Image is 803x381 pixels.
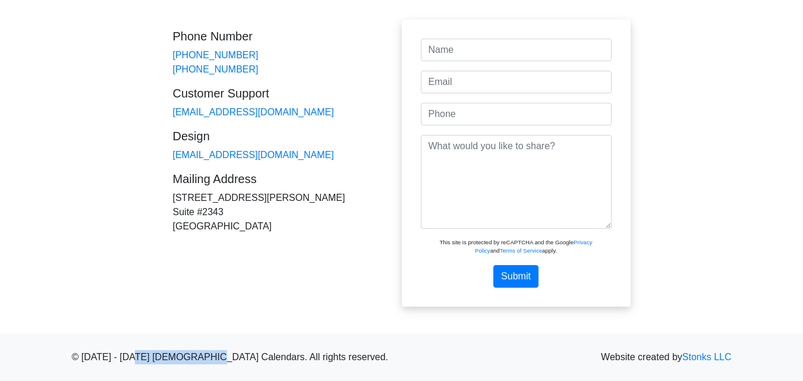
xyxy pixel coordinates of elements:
span: Website created by [601,350,731,364]
a: [PHONE_NUMBER] [173,50,259,60]
a: [EMAIL_ADDRESS][DOMAIN_NAME] [173,150,334,160]
input: Name [421,39,612,61]
div: [STREET_ADDRESS][PERSON_NAME] Suite #2343 [GEOGRAPHIC_DATA] [173,20,402,243]
input: Email [421,71,612,93]
a: [EMAIL_ADDRESS][DOMAIN_NAME] [173,107,334,117]
button: Submit [493,265,539,288]
p: © [DATE] - [DATE] [DEMOGRAPHIC_DATA] Calendars. All rights reserved. [72,350,732,364]
h5: Mailing Address [173,172,402,186]
h5: Customer Support [173,86,402,100]
h5: Phone Number [173,29,402,43]
a: Terms of Service [500,247,542,254]
a: [PHONE_NUMBER] [173,64,259,74]
h5: Design [173,129,402,143]
input: Phone [421,103,612,125]
a: Stonks LLC [682,352,732,362]
a: Privacy Policy [475,239,592,254]
div: This site is protected by reCAPTCHA and the Google and apply. [421,238,612,256]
